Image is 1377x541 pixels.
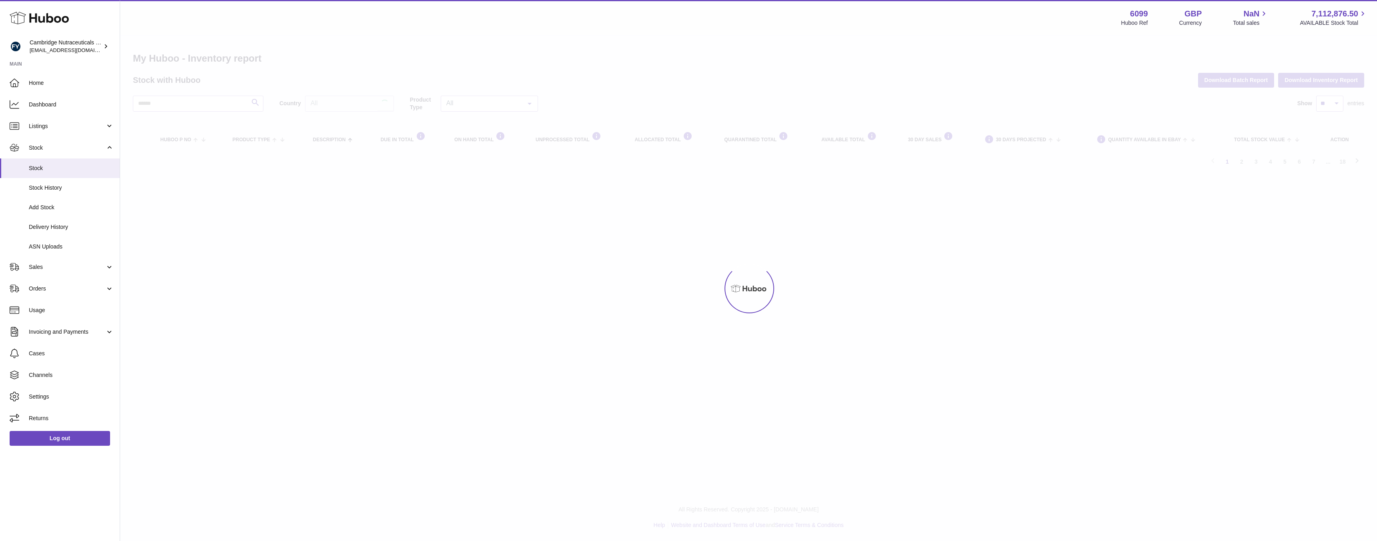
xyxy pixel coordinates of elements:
span: AVAILABLE Stock Total [1300,19,1367,27]
span: Settings [29,393,114,401]
span: Stock [29,144,105,152]
span: Sales [29,263,105,271]
a: NaN Total sales [1233,8,1269,27]
span: 7,112,876.50 [1311,8,1358,19]
strong: GBP [1184,8,1202,19]
span: Home [29,79,114,87]
span: Dashboard [29,101,114,108]
span: Listings [29,122,105,130]
div: Cambridge Nutraceuticals Ltd [30,39,102,54]
span: Stock [29,164,114,172]
span: Invoicing and Payments [29,328,105,336]
img: huboo@camnutra.com [10,40,22,52]
span: Add Stock [29,204,114,211]
strong: 6099 [1130,8,1148,19]
span: Orders [29,285,105,293]
span: ASN Uploads [29,243,114,250]
div: Currency [1179,19,1202,27]
span: [EMAIL_ADDRESS][DOMAIN_NAME] [30,47,118,53]
span: Total sales [1233,19,1269,27]
span: NaN [1243,8,1259,19]
span: Usage [29,307,114,314]
span: Returns [29,415,114,422]
span: Delivery History [29,223,114,231]
a: 7,112,876.50 AVAILABLE Stock Total [1300,8,1367,27]
span: Channels [29,371,114,379]
span: Cases [29,350,114,357]
div: Huboo Ref [1121,19,1148,27]
a: Log out [10,431,110,445]
span: Stock History [29,184,114,192]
